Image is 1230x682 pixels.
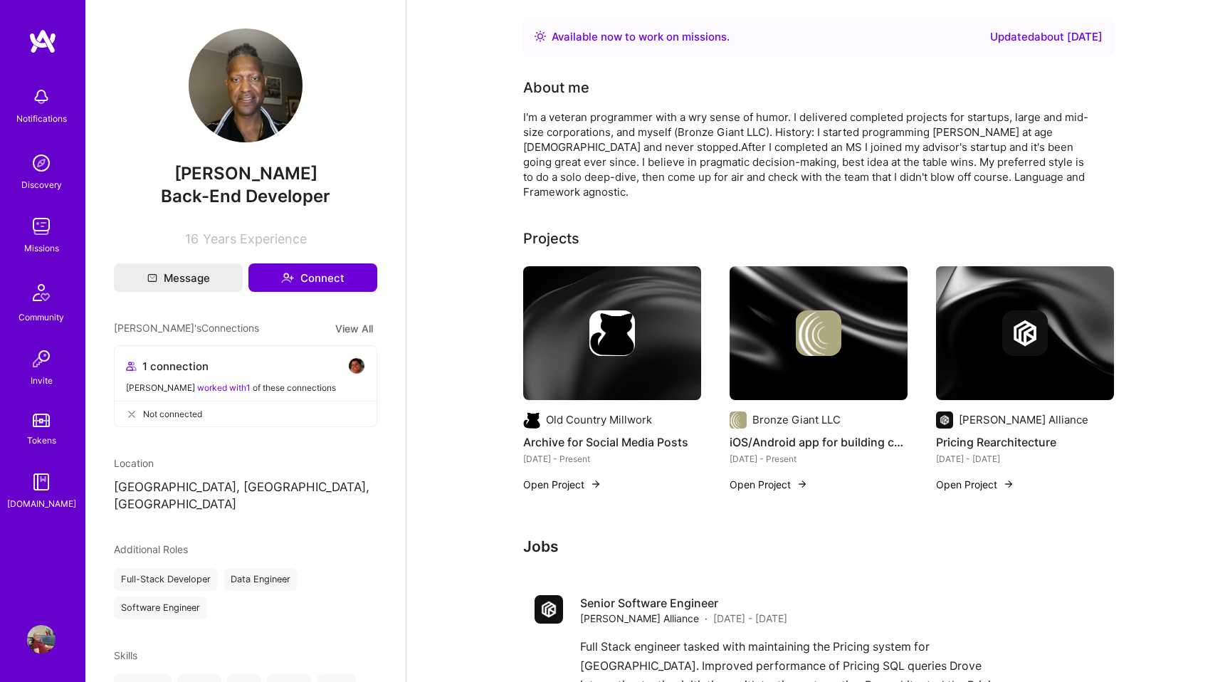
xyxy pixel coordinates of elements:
img: bell [27,83,56,111]
img: arrow-right [590,478,601,490]
div: [DATE] - [DATE] [936,451,1114,466]
button: 1 connectionavatar[PERSON_NAME] worked with1 of these connectionsNot connected [114,345,377,427]
button: Open Project [730,477,808,492]
button: Open Project [936,477,1014,492]
div: Discovery [21,177,62,192]
img: arrow-right [797,478,808,490]
div: About me [523,77,589,98]
img: Community [24,276,58,310]
div: Updated about [DATE] [990,28,1103,46]
span: [DATE] - [DATE] [713,611,787,626]
span: Skills [114,649,137,661]
h4: Senior Software Engineer [580,595,787,611]
img: Company logo [796,310,841,356]
img: Company logo [535,595,563,624]
span: 16 [185,231,199,246]
div: Software Engineer [114,597,207,619]
button: Open Project [523,477,601,492]
img: arrow-right [1003,478,1014,490]
div: Available now to work on missions . [552,28,730,46]
img: User Avatar [189,28,303,142]
div: Missions [24,241,59,256]
span: [PERSON_NAME] [114,163,377,184]
div: Full-Stack Developer [114,568,218,591]
i: icon Connect [281,271,294,284]
h4: iOS/Android app for building custom finishes [730,433,908,451]
span: [PERSON_NAME] Alliance [580,611,699,626]
div: Invite [31,373,53,388]
img: Company logo [936,411,953,429]
button: Connect [248,263,377,292]
div: Location [114,456,377,471]
div: I'm a veteran programmer with a wry sense of humor. I delivered completed projects for startups, ... [523,110,1093,199]
span: Back-End Developer [161,186,330,206]
div: Bronze Giant LLC [752,412,841,427]
img: teamwork [27,212,56,241]
img: cover [523,266,701,400]
img: cover [936,266,1114,400]
img: Company logo [589,310,635,356]
div: [PERSON_NAME] of these connections [126,380,365,395]
img: Availability [535,31,546,42]
span: · [705,611,708,626]
h4: Pricing Rearchitecture [936,433,1114,451]
span: Additional Roles [114,543,188,555]
img: discovery [27,149,56,177]
div: Old Country Millwork [546,412,652,427]
img: Company logo [1002,310,1048,356]
img: tokens [33,414,50,427]
div: [DATE] - Present [523,451,701,466]
span: Years Experience [203,231,307,246]
div: Tokens [27,433,56,448]
img: Invite [27,345,56,373]
p: [GEOGRAPHIC_DATA], [GEOGRAPHIC_DATA], [GEOGRAPHIC_DATA] [114,479,377,513]
img: User Avatar [27,625,56,654]
i: icon CloseGray [126,409,137,420]
div: Projects [523,228,579,249]
span: 1 connection [142,359,209,374]
img: Company logo [730,411,747,429]
img: cover [730,266,908,400]
i: icon Mail [147,273,157,283]
span: [PERSON_NAME]'s Connections [114,320,259,337]
div: Community [19,310,64,325]
span: worked with 1 [197,382,251,393]
img: Company logo [523,411,540,429]
a: User Avatar [23,625,59,654]
div: Notifications [16,111,67,126]
img: logo [28,28,57,54]
div: Data Engineer [224,568,298,591]
h4: Archive for Social Media Posts [523,433,701,451]
button: View All [331,320,377,337]
span: Not connected [143,406,202,421]
h3: Jobs [523,537,1114,555]
div: [DOMAIN_NAME] [7,496,76,511]
div: [DATE] - Present [730,451,908,466]
i: icon Collaborator [126,361,137,372]
button: Message [114,263,243,292]
img: avatar [348,357,365,374]
img: guide book [27,468,56,496]
div: [PERSON_NAME] Alliance [959,412,1088,427]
